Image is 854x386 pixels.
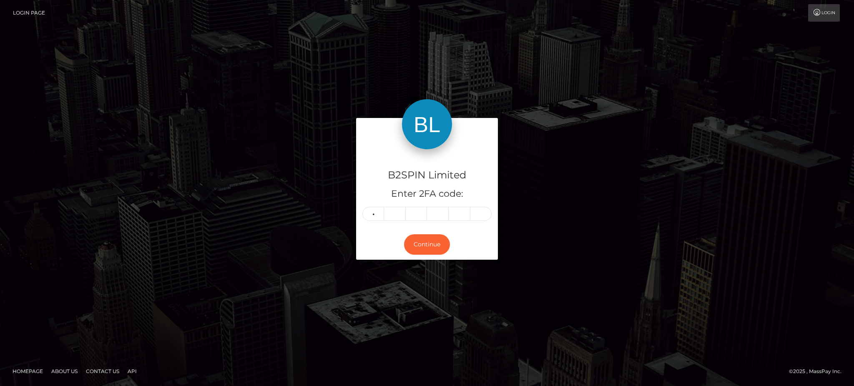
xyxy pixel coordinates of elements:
a: Contact Us [83,365,123,378]
a: Login [808,4,840,22]
h5: Enter 2FA code: [362,188,492,201]
a: API [124,365,140,378]
div: © 2025 , MassPay Inc. [789,367,848,376]
img: B2SPIN Limited [402,99,452,149]
a: About Us [48,365,81,378]
a: Homepage [9,365,46,378]
a: Login Page [13,4,45,22]
h4: B2SPIN Limited [362,168,492,183]
button: Continue [404,234,450,255]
